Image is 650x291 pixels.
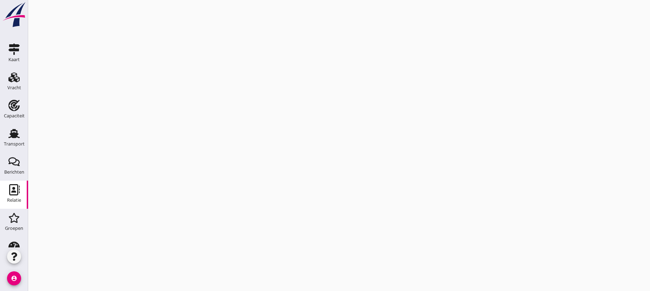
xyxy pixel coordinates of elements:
[7,271,21,285] i: account_circle
[7,198,21,202] div: Relatie
[4,170,24,174] div: Berichten
[8,57,20,62] div: Kaart
[1,2,27,28] img: logo-small.a267ee39.svg
[5,226,23,231] div: Groepen
[7,85,21,90] div: Vracht
[4,142,25,146] div: Transport
[4,114,25,118] div: Capaciteit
